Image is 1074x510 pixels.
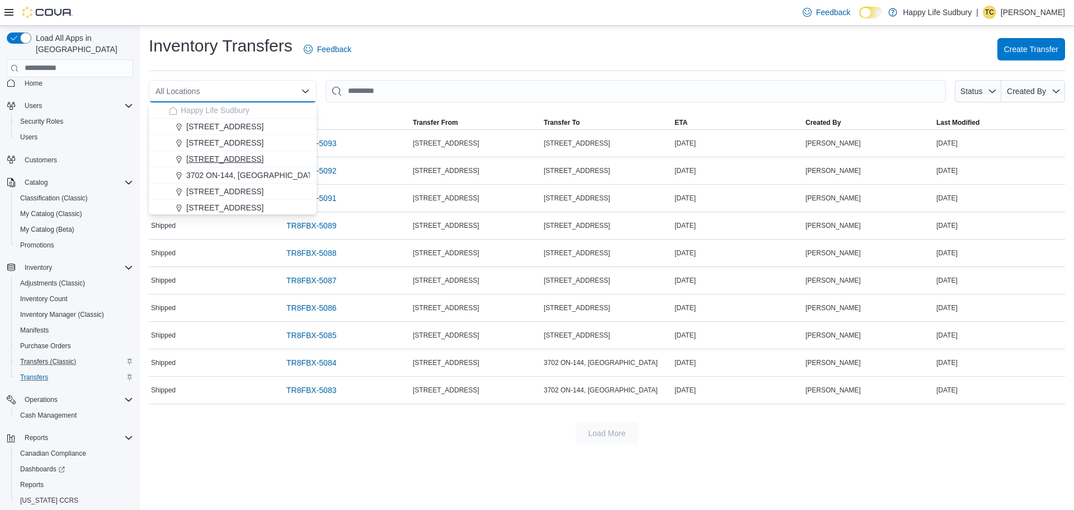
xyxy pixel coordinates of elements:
[20,393,133,406] span: Operations
[20,373,48,382] span: Transfers
[16,191,133,205] span: Classification (Classic)
[16,324,133,337] span: Manifests
[805,386,861,395] span: [PERSON_NAME]
[282,379,341,401] a: TR8FBX-5083
[413,139,479,148] span: [STREET_ADDRESS]
[25,433,48,442] span: Reports
[20,76,133,90] span: Home
[20,261,133,274] span: Inventory
[413,303,479,312] span: [STREET_ADDRESS]
[151,276,176,285] span: Shipped
[934,301,1065,315] div: [DATE]
[20,341,71,350] span: Purchase Orders
[286,247,336,259] span: TR8FBX-5088
[816,7,850,18] span: Feedback
[2,430,138,446] button: Reports
[16,308,133,321] span: Inventory Manager (Classic)
[16,130,42,144] a: Users
[11,275,138,291] button: Adjustments (Classic)
[149,135,317,151] button: [STREET_ADDRESS]
[326,80,946,102] input: This is a search bar. After typing your query, hit enter to filter the results lower in the page.
[11,206,138,222] button: My Catalog (Classic)
[960,87,983,96] span: Status
[544,139,610,148] span: [STREET_ADDRESS]
[16,478,133,492] span: Reports
[149,102,317,119] button: Happy Life Sudbury
[20,431,133,445] span: Reports
[20,77,47,90] a: Home
[934,274,1065,287] div: [DATE]
[805,249,861,258] span: [PERSON_NAME]
[286,357,336,368] span: TR8FBX-5084
[805,221,861,230] span: [PERSON_NAME]
[541,116,672,129] button: Transfer To
[20,209,82,218] span: My Catalog (Classic)
[997,38,1065,60] button: Create Transfer
[859,18,860,19] span: Dark Mode
[186,121,263,132] span: [STREET_ADDRESS]
[181,105,249,116] span: Happy Life Sudbury
[11,493,138,508] button: [US_STATE] CCRS
[25,101,42,110] span: Users
[149,102,317,232] div: Choose from the following options
[675,118,687,127] span: ETA
[16,238,59,252] a: Promotions
[149,35,293,57] h1: Inventory Transfers
[317,44,351,55] span: Feedback
[20,279,85,288] span: Adjustments (Classic)
[25,79,43,88] span: Home
[282,297,341,319] a: TR8FBX-5086
[16,409,133,422] span: Cash Management
[16,355,133,368] span: Transfers (Classic)
[2,98,138,114] button: Users
[282,269,341,292] a: TR8FBX-5087
[186,137,263,148] span: [STREET_ADDRESS]
[413,221,479,230] span: [STREET_ADDRESS]
[803,116,934,129] button: Created By
[11,291,138,307] button: Inventory Count
[31,32,133,55] span: Load All Apps in [GEOGRAPHIC_DATA]
[151,303,176,312] span: Shipped
[20,117,63,126] span: Security Roles
[11,369,138,385] button: Transfers
[20,449,86,458] span: Canadian Compliance
[2,392,138,408] button: Operations
[151,358,176,367] span: Shipped
[11,307,138,322] button: Inventory Manager (Classic)
[934,329,1065,342] div: [DATE]
[186,153,263,165] span: [STREET_ADDRESS]
[16,130,133,144] span: Users
[798,1,855,24] a: Feedback
[1007,87,1046,96] span: Created By
[544,221,610,230] span: [STREET_ADDRESS]
[11,446,138,461] button: Canadian Compliance
[544,303,610,312] span: [STREET_ADDRESS]
[282,242,341,264] a: TR8FBX-5088
[413,331,479,340] span: [STREET_ADDRESS]
[11,354,138,369] button: Transfers (Classic)
[16,191,92,205] a: Classification (Classic)
[20,194,88,203] span: Classification (Classic)
[286,275,336,286] span: TR8FBX-5087
[2,175,138,190] button: Catalog
[544,276,610,285] span: [STREET_ADDRESS]
[672,219,803,232] div: [DATE]
[672,301,803,315] div: [DATE]
[149,151,317,167] button: [STREET_ADDRESS]
[16,447,91,460] a: Canadian Compliance
[544,166,610,175] span: [STREET_ADDRESS]
[286,330,336,341] span: TR8FBX-5085
[672,116,803,129] button: ETA
[544,386,658,395] span: 3702 ON-144, [GEOGRAPHIC_DATA]
[11,322,138,338] button: Manifests
[11,129,138,145] button: Users
[934,246,1065,260] div: [DATE]
[16,207,133,221] span: My Catalog (Classic)
[286,220,336,231] span: TR8FBX-5089
[151,331,176,340] span: Shipped
[22,7,73,18] img: Cova
[20,480,44,489] span: Reports
[20,411,77,420] span: Cash Management
[544,194,610,203] span: [STREET_ADDRESS]
[544,358,658,367] span: 3702 ON-144, [GEOGRAPHIC_DATA]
